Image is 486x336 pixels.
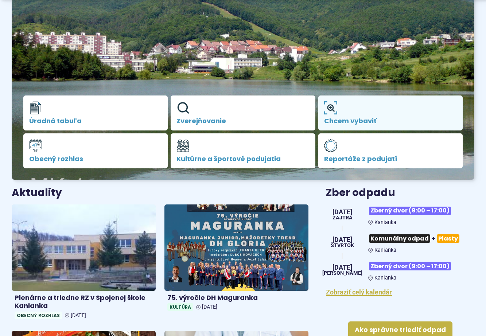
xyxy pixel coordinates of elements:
span: [DATE] [322,264,362,271]
span: Plasty [437,234,459,243]
h3: Zber odpadu [326,187,474,199]
span: Kanianka [374,219,396,226]
a: Plenárne a triedne RZ v Spojenej škole Kanianka Obecný rozhlas [DATE] [12,204,156,322]
span: [PERSON_NAME] [322,271,362,276]
span: Kanianka [374,275,396,281]
a: Reportáže z podujatí [318,133,463,168]
span: [DATE] [331,237,354,243]
a: Zberný dvor (9:00 – 17:00) Kanianka [DATE] Zajtra [326,204,474,226]
a: Zobraziť celý kalendár [326,288,392,296]
span: Komunálny odpad [369,234,430,243]
a: Zberný dvor (9:00 – 17:00) Kanianka [DATE] [PERSON_NAME] [326,259,474,281]
span: Kultúra [167,303,193,311]
span: Úradná tabuľa [29,117,162,125]
a: Obecný rozhlas [23,133,168,168]
a: Zverejňovanie [171,95,315,130]
span: štvrtok [331,243,354,248]
h4: Plenárne a triedne RZ v Spojenej škole Kanianka [15,294,153,310]
span: [DATE] [333,209,353,215]
span: Kanianka [374,247,396,253]
span: Kultúrne a športové podujatia [176,155,309,163]
h4: 75. výročie DH Maguranka [167,294,306,302]
a: Kultúrne a športové podujatia [171,133,315,168]
span: [DATE] [71,312,86,319]
a: Chcem vybaviť [318,95,463,130]
span: Reportáže z podujatí [324,155,457,163]
span: Chcem vybaviť [324,117,457,125]
span: [DATE] [202,304,217,310]
h3: + [368,231,474,246]
h3: Aktuality [12,187,62,199]
a: Úradná tabuľa [23,95,168,130]
span: Zverejňovanie [176,117,309,125]
span: Zajtra [333,215,353,220]
span: Zberný dvor (9:00 – 17:00) [369,262,451,270]
span: Obecný rozhlas [29,155,162,163]
a: 75. výročie DH Maguranka Kultúra [DATE] [164,204,308,314]
a: Komunálny odpad+Plasty Kanianka [DATE] štvrtok [326,231,474,253]
span: Obecný rozhlas [15,312,62,319]
span: Zberný dvor (9:00 – 17:00) [369,207,451,215]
